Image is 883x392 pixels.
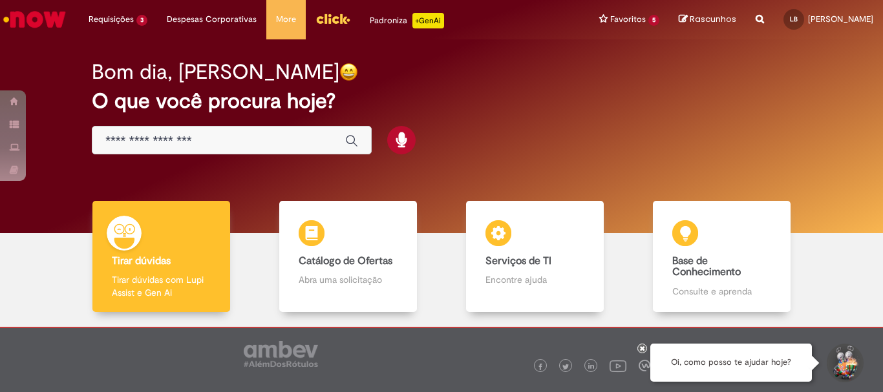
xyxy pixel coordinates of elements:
span: [PERSON_NAME] [808,14,873,25]
span: LB [790,15,798,23]
span: More [276,13,296,26]
div: Padroniza [370,13,444,28]
b: Catálogo de Ofertas [299,254,392,267]
img: logo_footer_facebook.png [537,364,544,370]
button: Iniciar Conversa de Suporte [825,344,864,382]
span: Rascunhos [690,13,736,25]
h2: Bom dia, [PERSON_NAME] [92,61,339,83]
a: Base de Conhecimento Consulte e aprenda [628,201,815,313]
a: Serviços de TI Encontre ajuda [441,201,628,313]
span: Favoritos [610,13,646,26]
img: click_logo_yellow_360x200.png [315,9,350,28]
p: Abra uma solicitação [299,273,397,286]
img: ServiceNow [1,6,68,32]
span: Requisições [89,13,134,26]
img: logo_footer_youtube.png [610,357,626,374]
b: Tirar dúvidas [112,254,171,267]
p: Encontre ajuda [485,273,584,286]
img: logo_footer_linkedin.png [588,363,595,371]
p: Consulte e aprenda [672,285,771,298]
p: +GenAi [412,13,444,28]
div: Oi, como posso te ajudar hoje? [650,344,812,382]
span: 3 [136,15,147,26]
b: Serviços de TI [485,254,551,267]
a: Rascunhos [679,14,736,26]
h2: O que você procura hoje? [92,90,791,112]
a: Catálogo de Ofertas Abra uma solicitação [255,201,441,313]
img: logo_footer_twitter.png [562,364,569,370]
img: logo_footer_workplace.png [639,360,650,371]
span: Despesas Corporativas [167,13,257,26]
a: Tirar dúvidas Tirar dúvidas com Lupi Assist e Gen Ai [68,201,255,313]
span: 5 [648,15,659,26]
p: Tirar dúvidas com Lupi Assist e Gen Ai [112,273,210,299]
img: happy-face.png [339,63,358,81]
b: Base de Conhecimento [672,254,741,279]
img: logo_footer_ambev_rotulo_gray.png [244,341,318,367]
